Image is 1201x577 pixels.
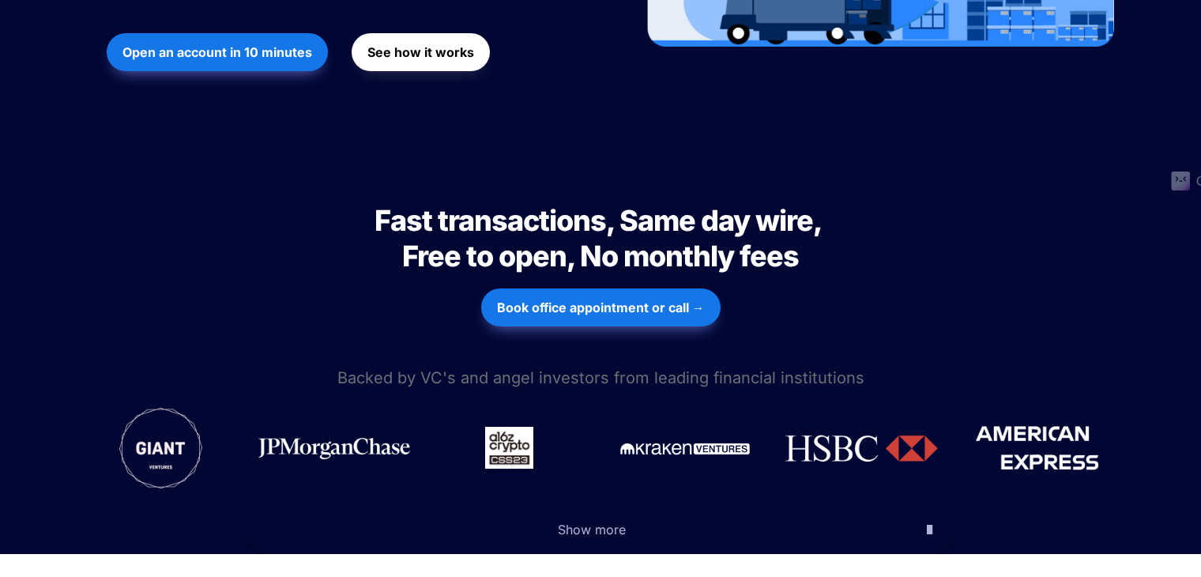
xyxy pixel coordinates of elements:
button: Open an account in 10 minutes [107,33,328,71]
span: Backed by VC's and angel investors from leading financial institutions [337,368,864,387]
button: Book office appointment or call → [481,288,721,326]
strong: See how it works [367,44,474,60]
a: Open an account in 10 minutes [107,25,328,79]
span: Fast transactions, Same day wire, Free to open, No monthly fees [375,203,826,273]
strong: Open an account in 10 minutes [122,44,312,60]
a: Book office appointment or call → [481,281,721,334]
a: See how it works [352,25,490,79]
button: See how it works [352,33,490,71]
span: Show more [558,522,626,537]
strong: Book office appointment or call → [497,300,705,315]
button: Show more [245,505,956,554]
